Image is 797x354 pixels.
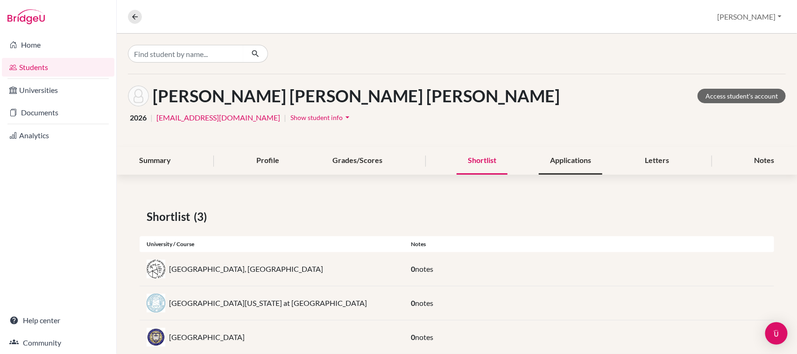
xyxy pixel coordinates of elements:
[169,332,245,343] p: [GEOGRAPHIC_DATA]
[713,8,786,26] button: [PERSON_NAME]
[194,208,211,225] span: (3)
[343,113,352,122] i: arrow_drop_down
[147,260,165,278] img: us_purd_to3ajwzr.jpeg
[140,240,404,248] div: University / Course
[130,112,147,123] span: 2026
[2,81,114,99] a: Universities
[245,147,290,175] div: Profile
[457,147,508,175] div: Shortlist
[2,35,114,54] a: Home
[698,89,786,103] a: Access student's account
[290,113,343,121] span: Show student info
[415,264,433,273] span: notes
[634,147,680,175] div: Letters
[128,147,182,175] div: Summary
[2,333,114,352] a: Community
[128,85,149,106] img: AIKO ISABELLA OBARA TORRES's avatar
[156,112,280,123] a: [EMAIL_ADDRESS][DOMAIN_NAME]
[2,103,114,122] a: Documents
[539,147,602,175] div: Applications
[7,9,45,24] img: Bridge-U
[2,58,114,77] a: Students
[411,264,415,273] span: 0
[743,147,786,175] div: Notes
[765,322,788,345] div: Open Intercom Messenger
[290,110,353,125] button: Show student infoarrow_drop_down
[147,294,165,312] img: us_unc_avpbwz41.jpeg
[147,328,165,347] img: us_nd_lxi3a0au.jpeg
[153,86,560,106] h1: [PERSON_NAME] [PERSON_NAME] [PERSON_NAME]
[128,45,244,63] input: Find student by name...
[411,298,415,307] span: 0
[169,297,367,309] p: [GEOGRAPHIC_DATA][US_STATE] at [GEOGRAPHIC_DATA]
[415,333,433,341] span: notes
[322,147,394,175] div: Grades/Scores
[147,208,194,225] span: Shortlist
[2,126,114,145] a: Analytics
[150,112,153,123] span: |
[2,311,114,330] a: Help center
[411,333,415,341] span: 0
[404,240,774,248] div: Notes
[169,263,323,275] p: [GEOGRAPHIC_DATA], [GEOGRAPHIC_DATA]
[284,112,286,123] span: |
[415,298,433,307] span: notes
